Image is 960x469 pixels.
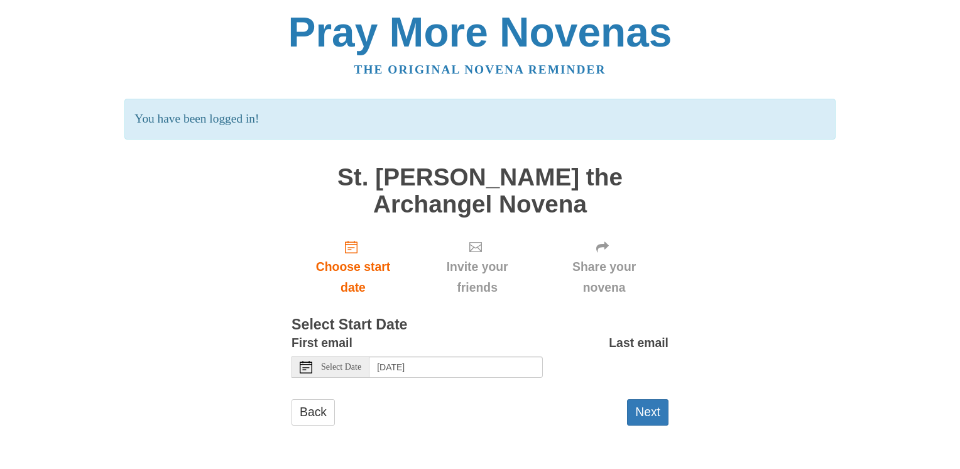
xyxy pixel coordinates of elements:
a: The original novena reminder [354,63,606,76]
label: First email [292,333,352,353]
button: Next [627,399,668,425]
span: Invite your friends [427,257,527,298]
span: Share your novena [552,257,656,298]
span: Choose start date [304,257,402,298]
a: Choose start date [292,230,415,305]
div: Click "Next" to confirm your start date first. [415,230,540,305]
span: Select Date [321,363,361,372]
h3: Select Start Date [292,317,668,333]
a: Pray More Novenas [288,9,672,55]
a: Back [292,399,335,425]
div: Click "Next" to confirm your start date first. [540,230,668,305]
label: Last email [609,333,668,353]
p: You have been logged in! [124,99,835,140]
h1: St. [PERSON_NAME] the Archangel Novena [292,164,668,218]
